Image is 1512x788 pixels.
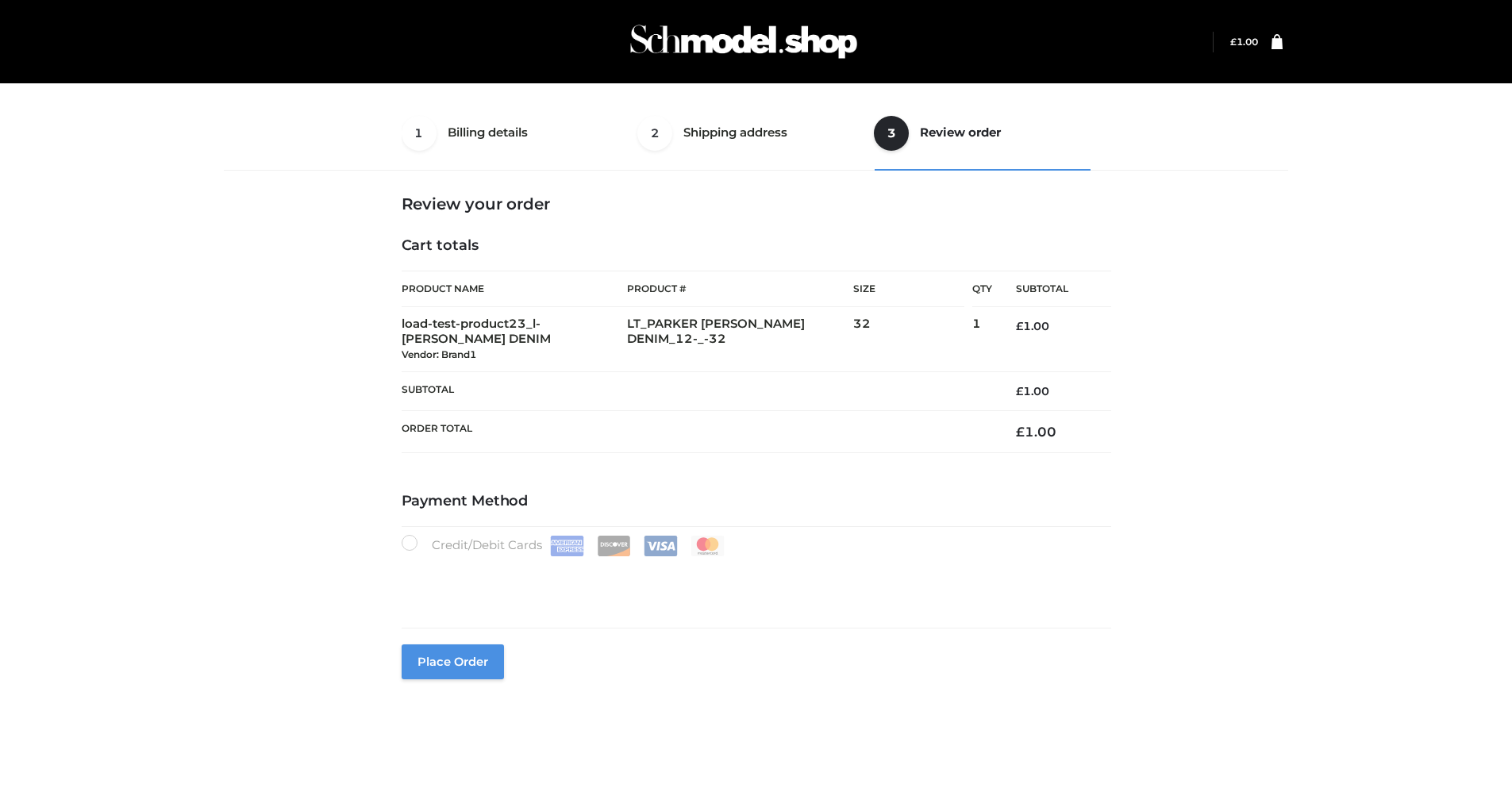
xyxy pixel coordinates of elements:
[625,10,863,73] img: Schmodel Admin 964
[402,410,992,452] th: Order Total
[853,307,972,371] td: 32
[644,536,678,556] img: Visa
[1016,384,1023,398] span: £
[402,348,476,360] small: Vendor: Brand1
[1016,384,1049,398] bdi: 1.00
[1016,424,1025,440] span: £
[402,307,628,371] td: load-test-product23_l-[PERSON_NAME] DENIM
[992,271,1111,307] th: Subtotal
[1230,36,1258,48] a: £1.00
[402,493,1111,510] h4: Payment Method
[1016,319,1023,333] span: £
[402,271,628,307] th: Product Name
[550,536,584,556] img: Amex
[853,271,964,307] th: Size
[972,271,992,307] th: Qty
[1230,36,1258,48] bdi: 1.00
[402,535,726,556] label: Credit/Debit Cards
[402,371,992,410] th: Subtotal
[691,536,725,556] img: Mastercard
[627,271,853,307] th: Product #
[402,194,1111,213] h3: Review your order
[597,536,631,556] img: Discover
[627,307,853,371] td: LT_PARKER [PERSON_NAME] DENIM_12-_-32
[1016,319,1049,333] bdi: 1.00
[1016,424,1056,440] bdi: 1.00
[402,644,504,679] button: Place order
[398,553,1108,611] iframe: Secure payment input frame
[972,307,992,371] td: 1
[1230,36,1237,48] span: £
[402,237,1111,255] h4: Cart totals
